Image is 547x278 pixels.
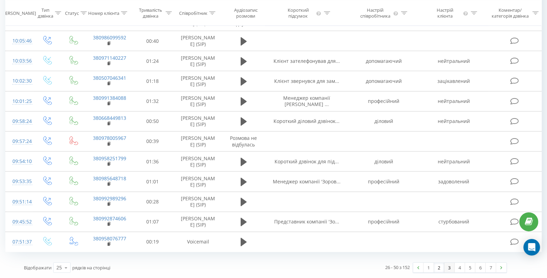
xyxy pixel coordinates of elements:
[131,91,174,111] td: 01:32
[282,7,315,19] div: Короткий підсумок
[174,31,223,51] td: [PERSON_NAME] (SIP)
[93,135,126,141] a: 380978005967
[419,91,489,111] td: нейтральний
[12,115,27,128] div: 09:58:24
[174,192,223,212] td: [PERSON_NAME] (SIP)
[273,58,340,64] span: Клієнт зателефонував для...
[72,265,110,271] span: рядків на сторінці
[131,152,174,172] td: 01:36
[274,78,339,84] span: Клієнт звернувся для зам...
[131,192,174,212] td: 00:28
[273,178,341,185] span: Менеджер компанії 'Зоров...
[65,10,79,16] div: Статус
[12,95,27,108] div: 10:01:25
[93,215,126,222] a: 380992874606
[93,55,126,61] a: 380971140227
[131,172,174,192] td: 01:01
[93,34,126,41] a: 380986099592
[444,263,455,272] a: 3
[131,71,174,91] td: 01:18
[419,71,489,91] td: зацікавлений
[174,51,223,71] td: [PERSON_NAME] (SIP)
[12,34,27,48] div: 10:05:46
[349,152,419,172] td: діловий
[131,212,174,232] td: 01:07
[419,152,489,172] td: нейтральний
[490,7,531,19] div: Коментар/категорія дзвінка
[131,51,174,71] td: 01:24
[475,263,486,272] a: 6
[131,232,174,252] td: 00:19
[455,263,465,272] a: 4
[349,91,419,111] td: професійний
[349,71,419,91] td: допомагаючий
[174,71,223,91] td: [PERSON_NAME] (SIP)
[419,111,489,131] td: нейтральний
[419,172,489,192] td: задоволений
[93,95,126,101] a: 380991384088
[1,10,36,16] div: [PERSON_NAME]
[349,111,419,131] td: діловий
[174,111,223,131] td: [PERSON_NAME] (SIP)
[93,175,126,182] a: 380985648718
[12,235,27,249] div: 07:51:37
[93,115,126,121] a: 380668449813
[434,263,444,272] a: 2
[88,10,119,16] div: Номер клієнта
[174,152,223,172] td: [PERSON_NAME] (SIP)
[12,175,27,188] div: 09:53:35
[385,264,410,271] div: 26 - 50 з 152
[424,263,434,272] a: 1
[359,7,392,19] div: Настрій співробітника
[465,263,475,272] a: 5
[56,264,62,271] div: 25
[429,7,461,19] div: Настрій клієнта
[93,195,126,202] a: 380992989296
[12,135,27,148] div: 09:57:24
[419,51,489,71] td: нейтральний
[131,31,174,51] td: 00:40
[93,155,126,162] a: 380958251799
[12,74,27,88] div: 10:02:30
[230,135,257,147] span: Розмова не відбулась
[38,7,53,19] div: Тип дзвінка
[24,265,52,271] span: Відображати
[179,10,207,16] div: Співробітник
[93,75,126,81] a: 380507046341
[12,195,27,209] div: 09:51:14
[275,158,339,165] span: Короткий дзвінок для під...
[174,212,223,232] td: [PERSON_NAME] (SIP)
[93,235,126,242] a: 380958076777
[229,7,263,19] div: Аудіозапис розмови
[131,111,174,131] td: 00:50
[349,51,419,71] td: допомагаючий
[523,239,540,256] div: Open Intercom Messenger
[12,215,27,229] div: 09:45:52
[131,131,174,151] td: 00:39
[12,155,27,168] div: 09:54:10
[349,212,419,232] td: професійний
[349,172,419,192] td: професійний
[283,95,330,107] span: Менеджер компанії [PERSON_NAME] ...
[174,131,223,151] td: [PERSON_NAME] (SIP)
[419,212,489,232] td: стурбований
[486,263,496,272] a: 7
[138,7,164,19] div: Тривалість дзвінка
[274,218,339,225] span: Представник компанії 'Зо...
[273,118,340,124] span: Короткий діловий дзвінок...
[174,172,223,192] td: [PERSON_NAME] (SIP)
[174,91,223,111] td: [PERSON_NAME] (SIP)
[12,54,27,68] div: 10:03:56
[174,232,223,252] td: Voicemail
